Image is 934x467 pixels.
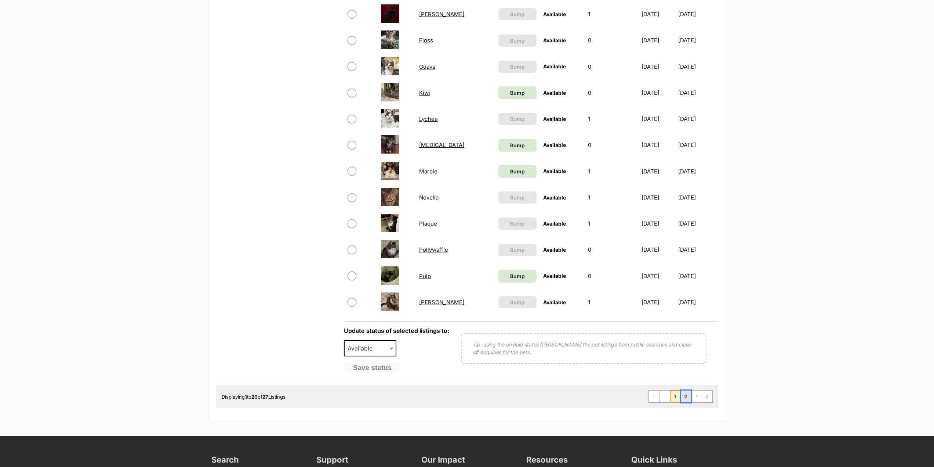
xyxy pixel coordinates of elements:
[678,80,717,105] td: [DATE]
[510,37,525,44] span: Bump
[585,290,637,315] td: 1
[543,116,566,122] span: Available
[419,11,464,18] a: [PERSON_NAME]
[543,142,566,148] span: Available
[498,139,537,152] a: Bump
[678,106,717,132] td: [DATE]
[543,11,566,17] span: Available
[639,237,677,262] td: [DATE]
[678,28,717,53] td: [DATE]
[585,263,637,289] td: 0
[419,273,431,280] a: Pulp
[639,185,677,210] td: [DATE]
[245,394,247,400] strong: 1
[345,343,380,353] span: Available
[585,106,637,132] td: 1
[498,191,537,204] button: Bump
[498,270,537,283] a: Bump
[639,80,677,105] td: [DATE]
[344,340,397,356] span: Available
[639,263,677,289] td: [DATE]
[678,54,717,79] td: [DATE]
[543,299,566,305] span: Available
[639,159,677,184] td: [DATE]
[585,132,637,158] td: 0
[659,391,670,402] span: Previous page
[543,63,566,69] span: Available
[419,246,448,253] a: Pollywaffle
[419,37,433,44] a: Floss
[510,89,525,97] span: Bump
[510,246,525,254] span: Bump
[639,290,677,315] td: [DATE]
[510,298,525,306] span: Bump
[543,37,566,43] span: Available
[419,168,437,175] a: Marble
[498,113,537,125] button: Bump
[498,244,537,256] button: Bump
[670,391,680,402] span: Page 1
[419,115,438,122] a: Lychee
[648,390,713,403] nav: Pagination
[678,237,717,262] td: [DATE]
[585,185,637,210] td: 1
[498,8,537,20] button: Bump
[639,28,677,53] td: [DATE]
[222,394,286,400] span: Displaying to of Listings
[543,247,566,253] span: Available
[678,132,717,158] td: [DATE]
[639,1,677,27] td: [DATE]
[639,211,677,236] td: [DATE]
[585,28,637,53] td: 0
[691,391,702,402] a: Next page
[344,362,401,374] button: Save status
[419,63,435,70] a: Guava
[585,54,637,79] td: 0
[543,220,566,227] span: Available
[419,194,439,201] a: Novella
[543,90,566,96] span: Available
[639,54,677,79] td: [DATE]
[419,89,430,96] a: Kiwi
[498,61,537,73] button: Bump
[251,394,258,400] strong: 20
[681,391,691,402] a: Page 2
[510,115,525,123] span: Bump
[702,391,712,402] a: Last page
[498,165,537,178] a: Bump
[419,220,437,227] a: Plaque
[510,168,525,175] span: Bump
[510,63,525,71] span: Bump
[510,141,525,149] span: Bump
[419,141,464,148] a: [MEDICAL_DATA]
[585,237,637,262] td: 0
[510,10,525,18] span: Bump
[498,218,537,230] button: Bump
[678,1,717,27] td: [DATE]
[585,80,637,105] td: 0
[678,211,717,236] td: [DATE]
[585,1,637,27] td: 1
[678,159,717,184] td: [DATE]
[543,273,566,279] span: Available
[262,394,268,400] strong: 27
[510,194,525,201] span: Bump
[649,391,659,402] span: First page
[498,35,537,47] button: Bump
[639,106,677,132] td: [DATE]
[344,327,449,334] label: Update status of selected listings to:
[498,86,537,99] a: Bump
[510,272,525,280] span: Bump
[473,341,695,356] p: Tip: using the on hold status [PERSON_NAME] the pet listings from public searches and close off e...
[510,220,525,227] span: Bump
[498,296,537,308] button: Bump
[543,194,566,201] span: Available
[678,263,717,289] td: [DATE]
[639,132,677,158] td: [DATE]
[585,159,637,184] td: 1
[543,168,566,174] span: Available
[678,185,717,210] td: [DATE]
[585,211,637,236] td: 1
[678,290,717,315] td: [DATE]
[419,299,464,306] a: [PERSON_NAME]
